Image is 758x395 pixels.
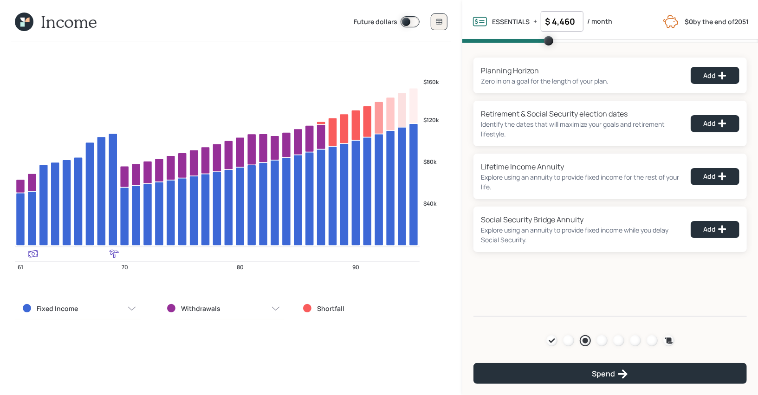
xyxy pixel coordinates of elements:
tspan: 2 [423,261,428,272]
label: by the end of 2051 [685,17,749,26]
div: Explore using an annuity to provide fixed income for the rest of your life. [481,172,680,192]
div: Lifetime Income Annuity [481,161,680,172]
label: ESSENTIALS [492,17,530,26]
div: Add [703,225,727,234]
tspan: 61 [18,264,23,272]
label: Withdrawals [181,304,220,313]
div: Identify the dates that will maximize your goals and retirement lifestyle. [481,119,680,139]
label: Fixed Income [37,304,78,313]
tspan: 90 [352,264,359,272]
div: Planning Horizon [481,65,609,76]
div: Add [703,71,727,80]
div: Add [703,172,727,181]
div: Social Security Bridge Annuity [481,214,680,225]
button: Add [691,67,739,84]
div: Explore using an annuity to provide fixed income while you delay Social Security. [481,225,680,245]
tspan: 80 [237,264,244,272]
label: / month [587,17,612,26]
tspan: 70 [122,264,128,272]
span: Volume [462,39,758,43]
b: $0 [685,17,693,26]
div: Zero in on a goal for the length of your plan. [481,76,609,86]
tspan: $40k [423,200,437,207]
button: Spend [473,363,747,384]
tspan: $160k [423,78,439,86]
tspan: $120k [423,116,439,124]
div: Add [703,119,727,128]
label: Shortfall [317,304,344,313]
tspan: $80k [423,158,437,166]
button: Add [691,115,739,132]
button: Add [691,221,739,238]
div: Spend [592,369,628,380]
div: Retirement & Social Security election dates [481,108,680,119]
tspan: 2 [423,247,428,258]
label: Future dollars [354,17,397,27]
h1: Income [41,12,97,32]
label: + [533,17,537,26]
button: Add [691,168,739,185]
